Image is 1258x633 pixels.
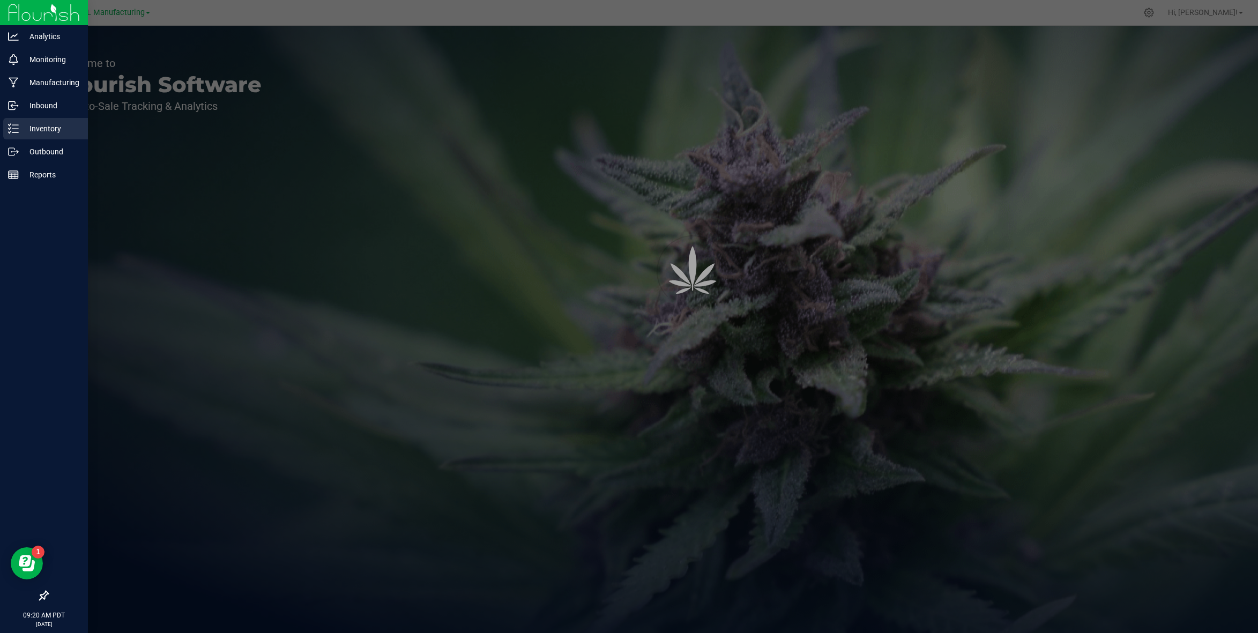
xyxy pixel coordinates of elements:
[19,99,83,112] p: Inbound
[19,145,83,158] p: Outbound
[8,54,19,65] inline-svg: Monitoring
[8,123,19,134] inline-svg: Inventory
[19,122,83,135] p: Inventory
[19,53,83,66] p: Monitoring
[8,100,19,111] inline-svg: Inbound
[19,30,83,43] p: Analytics
[8,146,19,157] inline-svg: Outbound
[5,610,83,620] p: 09:20 AM PDT
[19,168,83,181] p: Reports
[8,77,19,88] inline-svg: Manufacturing
[8,169,19,180] inline-svg: Reports
[32,546,44,558] iframe: Resource center unread badge
[5,620,83,628] p: [DATE]
[11,547,43,579] iframe: Resource center
[8,31,19,42] inline-svg: Analytics
[19,76,83,89] p: Manufacturing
